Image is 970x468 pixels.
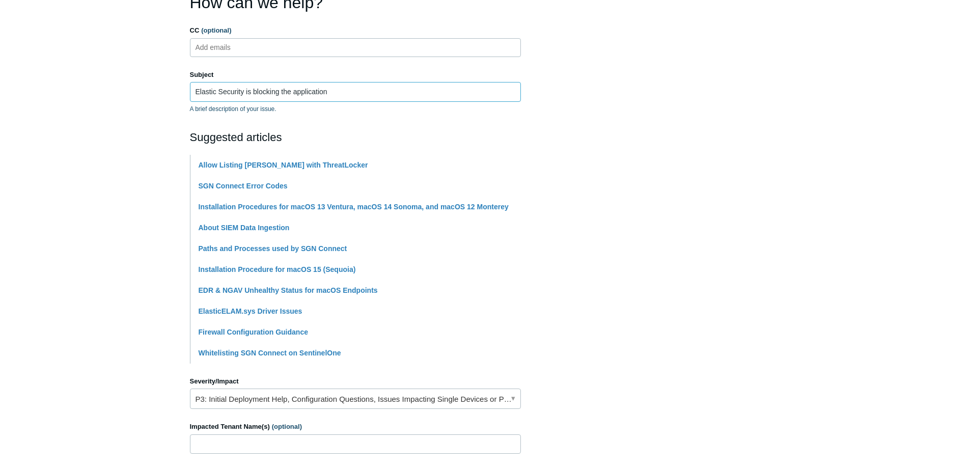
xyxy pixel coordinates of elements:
a: Firewall Configuration Guidance [199,328,308,336]
a: About SIEM Data Ingestion [199,224,290,232]
input: Add emails [191,40,252,55]
span: (optional) [272,423,302,430]
label: CC [190,25,521,36]
a: Paths and Processes used by SGN Connect [199,244,347,253]
label: Subject [190,70,521,80]
label: Severity/Impact [190,376,521,387]
a: P3: Initial Deployment Help, Configuration Questions, Issues Impacting Single Devices or Past Out... [190,389,521,409]
a: SGN Connect Error Codes [199,182,288,190]
a: Allow Listing [PERSON_NAME] with ThreatLocker [199,161,368,169]
label: Impacted Tenant Name(s) [190,422,521,432]
a: Installation Procedure for macOS 15 (Sequoia) [199,265,356,273]
p: A brief description of your issue. [190,104,521,114]
a: Installation Procedures for macOS 13 Ventura, macOS 14 Sonoma, and macOS 12 Monterey [199,203,509,211]
h2: Suggested articles [190,129,521,146]
a: ElasticELAM.sys Driver Issues [199,307,302,315]
a: EDR & NGAV Unhealthy Status for macOS Endpoints [199,286,378,294]
span: (optional) [201,26,231,34]
a: Whitelisting SGN Connect on SentinelOne [199,349,341,357]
